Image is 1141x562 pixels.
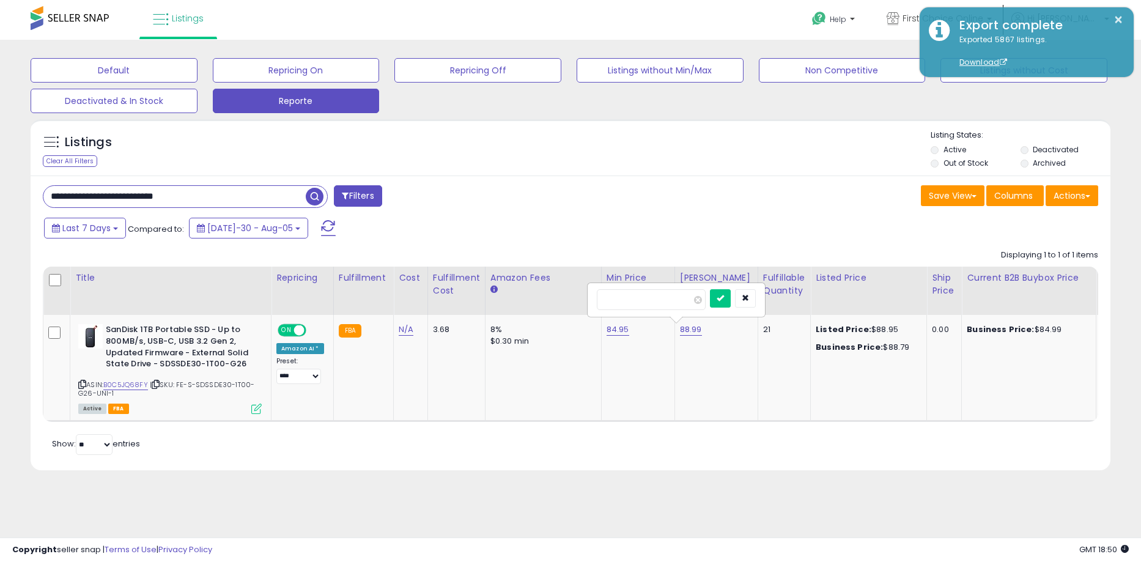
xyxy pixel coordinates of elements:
[490,272,596,284] div: Amazon Fees
[276,357,324,385] div: Preset:
[339,324,361,338] small: FBA
[1079,544,1129,555] span: 2025-08-13 18:50 GMT
[950,17,1124,34] div: Export complete
[959,57,1007,67] a: Download
[207,222,293,234] span: [DATE]-30 - Aug-05
[108,404,129,414] span: FBA
[78,324,262,412] div: ASIN:
[394,58,561,83] button: Repricing Off
[31,89,198,113] button: Deactivated & In Stock
[680,324,702,336] a: 88.99
[932,324,952,335] div: 0.00
[816,324,917,335] div: $88.95
[759,58,926,83] button: Non Competitive
[816,342,917,353] div: $88.79
[1046,185,1098,206] button: Actions
[103,380,148,390] a: B0C5JQ68FY
[943,144,966,155] label: Active
[44,218,126,238] button: Last 7 Days
[490,324,592,335] div: 8%
[967,324,1034,335] b: Business Price:
[932,272,956,297] div: Ship Price
[607,324,629,336] a: 84.95
[950,34,1124,68] div: Exported 5867 listings.
[339,272,388,284] div: Fulfillment
[128,223,184,235] span: Compared to:
[305,325,324,336] span: OFF
[433,324,476,335] div: 3.68
[62,222,111,234] span: Last 7 Days
[943,158,988,168] label: Out of Stock
[1113,12,1123,28] button: ×
[279,325,294,336] span: ON
[31,58,198,83] button: Default
[189,218,308,238] button: [DATE]-30 - Aug-05
[816,272,921,284] div: Listed Price
[490,284,498,295] small: Amazon Fees.
[399,272,423,284] div: Cost
[802,2,867,40] a: Help
[65,134,112,151] h5: Listings
[399,324,413,336] a: N/A
[816,341,883,353] b: Business Price:
[52,438,140,449] span: Show: entries
[903,12,983,24] span: First Choice Online
[931,130,1110,141] p: Listing States:
[986,185,1044,206] button: Columns
[158,544,212,555] a: Privacy Policy
[105,544,157,555] a: Terms of Use
[1033,158,1066,168] label: Archived
[334,185,382,207] button: Filters
[75,272,266,284] div: Title
[43,155,97,167] div: Clear All Filters
[763,272,805,297] div: Fulfillable Quantity
[1033,144,1079,155] label: Deactivated
[921,185,984,206] button: Save View
[577,58,744,83] button: Listings without Min/Max
[967,324,1087,335] div: $84.99
[78,380,254,398] span: | SKU: FE-S-SDSSDE30-1T00-G26-UNI-1
[607,272,670,284] div: Min Price
[490,336,592,347] div: $0.30 min
[763,324,801,335] div: 21
[78,324,103,349] img: 41-T4nAAufL._SL40_.jpg
[994,190,1033,202] span: Columns
[830,14,846,24] span: Help
[213,89,380,113] button: Reporte
[213,58,380,83] button: Repricing On
[816,324,871,335] b: Listed Price:
[276,343,324,354] div: Amazon AI *
[433,272,480,297] div: Fulfillment Cost
[967,272,1091,284] div: Current B2B Buybox Price
[276,272,328,284] div: Repricing
[1001,250,1098,261] div: Displaying 1 to 1 of 1 items
[78,404,106,414] span: All listings currently available for purchase on Amazon
[106,324,254,372] b: SanDisk 1TB Portable SSD - Up to 800MB/s, USB-C, USB 3.2 Gen 2, Updated Firmware - External Solid...
[172,12,204,24] span: Listings
[12,544,57,555] strong: Copyright
[12,544,212,556] div: seller snap | |
[811,11,827,26] i: Get Help
[680,272,753,284] div: [PERSON_NAME]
